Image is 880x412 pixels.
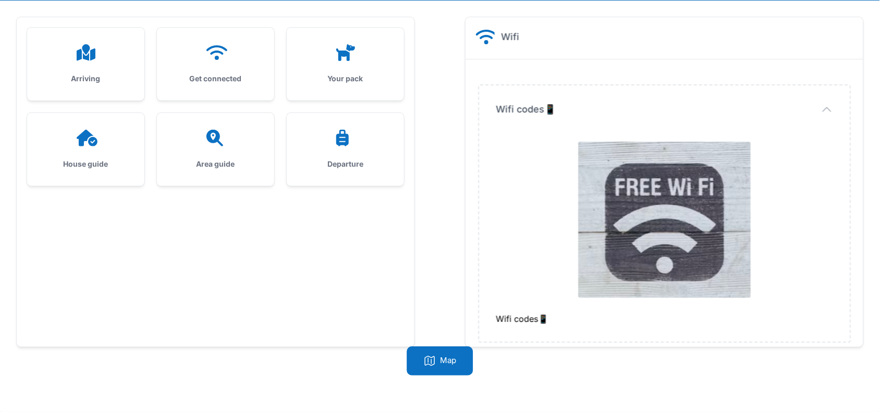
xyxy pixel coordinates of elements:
a: Area guide [157,113,274,186]
button: Wifi codes📱 [496,102,833,117]
a: House guide [27,113,144,186]
h3: Area guide [174,159,258,169]
h3: House guide [44,159,128,169]
h3: Your pack [303,73,387,84]
p: Map [441,355,457,367]
h3: Get connected [174,73,258,84]
h3: Arriving [44,73,128,84]
h2: Wifi [501,30,519,44]
a: Your pack [287,28,404,101]
a: Get connected [157,28,274,101]
h3: Departure [303,159,387,169]
img: hqi2ttj1e5dyiejc4q55pvrm07mj [578,142,751,298]
a: Arriving [27,28,144,101]
span: Wifi codes📱 [496,102,556,117]
div: Wifi codes📱 [496,313,833,325]
a: Departure [287,113,404,186]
